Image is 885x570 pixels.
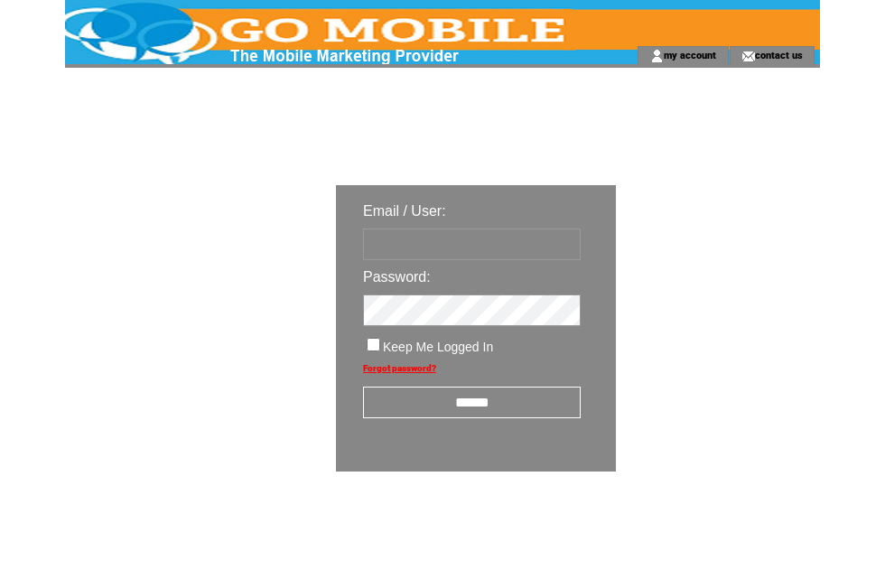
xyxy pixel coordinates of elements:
a: Forgot password? [363,363,436,373]
img: contact_us_icon.gif [741,49,755,63]
img: transparent.png [668,517,759,539]
span: Keep Me Logged In [383,340,493,354]
a: my account [664,49,716,61]
a: contact us [755,49,803,61]
span: Password: [363,269,431,285]
img: account_icon.gif [650,49,664,63]
span: Email / User: [363,203,446,219]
